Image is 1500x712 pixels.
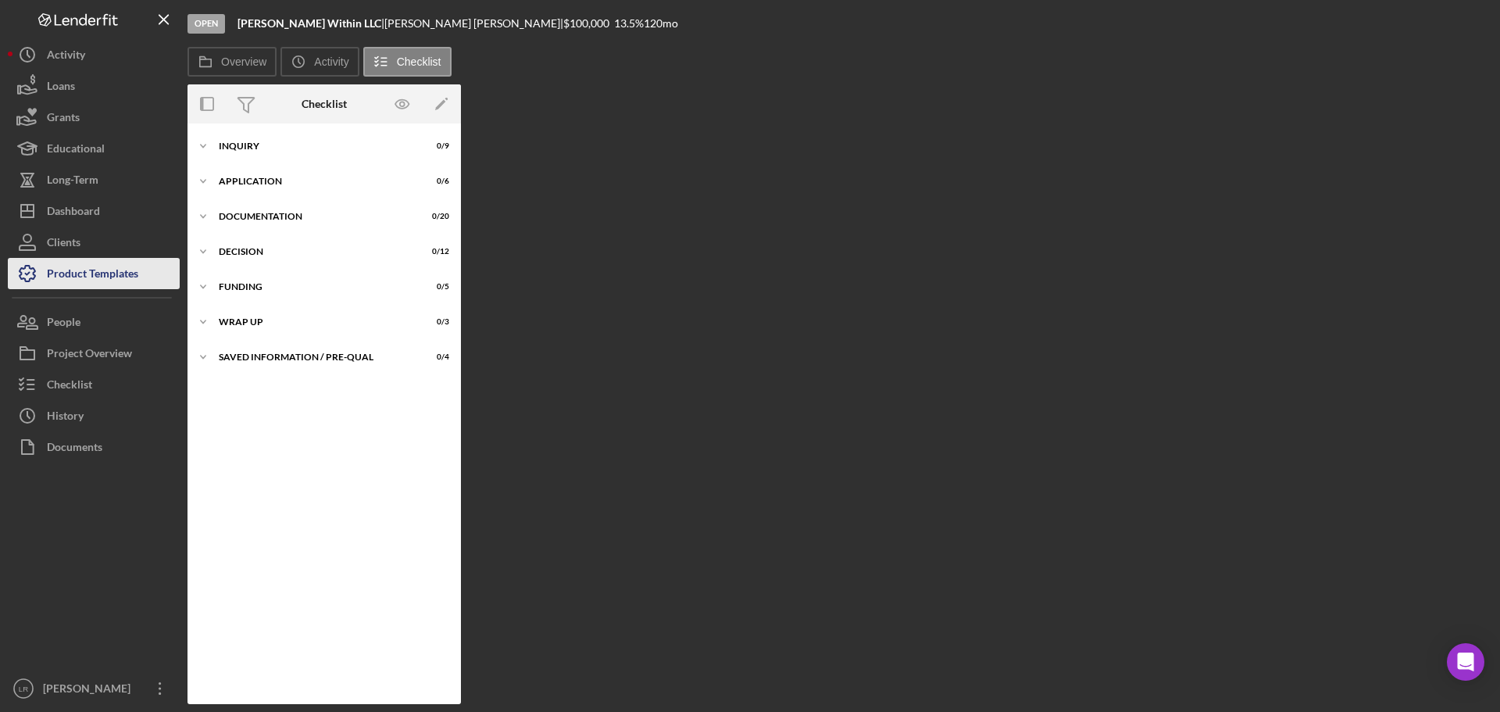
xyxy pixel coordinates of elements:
[8,164,180,195] button: Long-Term
[421,177,449,186] div: 0 / 6
[421,141,449,151] div: 0 / 9
[363,47,452,77] button: Checklist
[237,16,381,30] b: [PERSON_NAME] Within LLC
[563,16,609,30] span: $100,000
[8,258,180,289] button: Product Templates
[8,195,180,227] button: Dashboard
[8,369,180,400] button: Checklist
[8,400,180,431] button: History
[219,247,410,256] div: Decision
[47,39,85,74] div: Activity
[302,98,347,110] div: Checklist
[19,685,28,693] text: LR
[8,306,180,338] button: People
[421,352,449,362] div: 0 / 4
[219,212,410,221] div: Documentation
[47,306,80,342] div: People
[47,369,92,404] div: Checklist
[644,17,678,30] div: 120 mo
[219,282,410,292] div: Funding
[421,247,449,256] div: 0 / 12
[8,70,180,102] button: Loans
[8,227,180,258] button: Clients
[47,258,138,293] div: Product Templates
[397,55,441,68] label: Checklist
[47,70,75,106] div: Loans
[39,673,141,708] div: [PERSON_NAME]
[384,17,563,30] div: [PERSON_NAME] [PERSON_NAME] |
[47,400,84,435] div: History
[421,317,449,327] div: 0 / 3
[8,133,180,164] button: Educational
[47,195,100,231] div: Dashboard
[237,17,384,30] div: |
[47,227,80,262] div: Clients
[47,164,98,199] div: Long-Term
[8,338,180,369] button: Project Overview
[219,317,410,327] div: Wrap up
[421,282,449,292] div: 0 / 5
[47,102,80,137] div: Grants
[219,177,410,186] div: Application
[8,102,180,133] button: Grants
[187,47,277,77] button: Overview
[8,431,180,463] button: Documents
[47,338,132,373] div: Project Overview
[421,212,449,221] div: 0 / 20
[219,352,410,362] div: Saved Information / Pre-Qual
[221,55,266,68] label: Overview
[187,14,225,34] div: Open
[8,673,180,704] button: LR[PERSON_NAME]
[314,55,348,68] label: Activity
[219,141,410,151] div: Inquiry
[47,133,105,168] div: Educational
[47,431,102,467] div: Documents
[614,17,644,30] div: 13.5 %
[280,47,359,77] button: Activity
[1447,643,1484,681] div: Open Intercom Messenger
[8,39,180,70] button: Activity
